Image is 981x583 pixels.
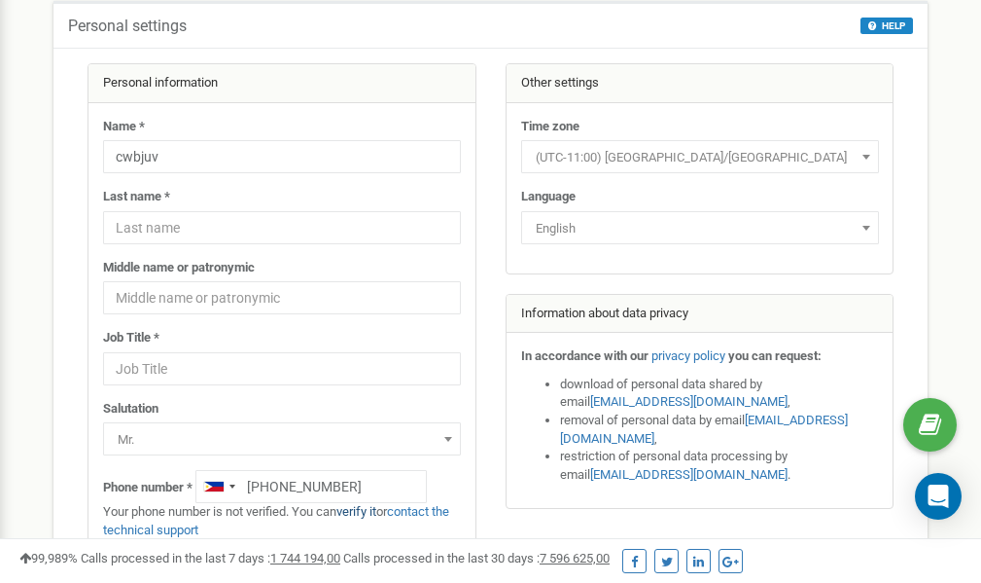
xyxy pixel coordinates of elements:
[19,551,78,565] span: 99,989%
[651,348,725,363] a: privacy policy
[103,400,158,419] label: Salutation
[521,211,879,244] span: English
[728,348,822,363] strong: you can request:
[343,551,610,565] span: Calls processed in the last 30 days :
[110,426,454,454] span: Mr.
[560,376,879,412] li: download of personal data shared by email ,
[540,551,610,565] u: 7 596 625,00
[560,413,848,446] a: [EMAIL_ADDRESS][DOMAIN_NAME]
[103,188,170,206] label: Last name *
[196,471,241,502] div: Telephone country code
[521,118,579,136] label: Time zone
[590,467,788,482] a: [EMAIL_ADDRESS][DOMAIN_NAME]
[103,504,449,537] a: contact the technical support
[81,551,340,565] span: Calls processed in the last 7 days :
[560,448,879,484] li: restriction of personal data processing by email .
[521,188,576,206] label: Language
[860,18,913,34] button: HELP
[103,118,145,136] label: Name *
[507,64,893,103] div: Other settings
[528,144,872,171] span: (UTC-11:00) Pacific/Midway
[270,551,340,565] u: 1 744 194,00
[103,281,461,314] input: Middle name or patronymic
[103,211,461,244] input: Last name
[915,473,962,520] div: Open Intercom Messenger
[68,18,187,35] h5: Personal settings
[521,348,648,363] strong: In accordance with our
[103,259,255,277] label: Middle name or patronymic
[103,422,461,455] span: Mr.
[103,479,193,497] label: Phone number *
[195,470,427,503] input: +1-800-555-55-55
[103,503,461,539] p: Your phone number is not verified. You can or
[88,64,475,103] div: Personal information
[103,352,461,385] input: Job Title
[103,140,461,173] input: Name
[521,140,879,173] span: (UTC-11:00) Pacific/Midway
[336,504,376,519] a: verify it
[507,295,893,334] div: Information about data privacy
[103,329,159,347] label: Job Title *
[590,394,788,409] a: [EMAIL_ADDRESS][DOMAIN_NAME]
[528,215,872,242] span: English
[560,412,879,448] li: removal of personal data by email ,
